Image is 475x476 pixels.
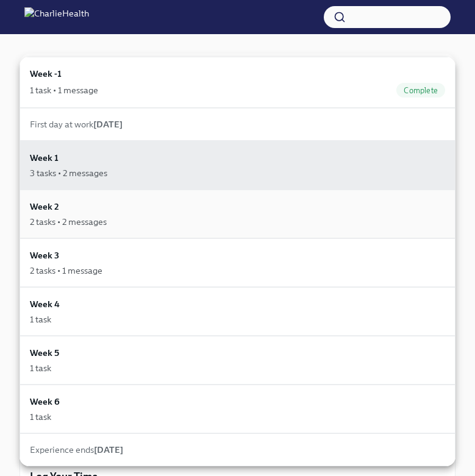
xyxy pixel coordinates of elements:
strong: [DATE] [93,119,123,130]
span: Experience ends [30,444,123,455]
h6: Week 2 [30,200,59,213]
div: 1 task [30,362,51,374]
div: 2 tasks • 1 message [30,265,102,277]
div: 1 task [30,411,51,423]
a: Week 13 tasks • 2 messages [20,141,455,190]
span: First day at work [30,119,123,130]
div: 2 tasks • 2 messages [30,216,107,228]
div: 3 tasks • 2 messages [30,167,107,179]
div: 1 task [30,313,51,325]
a: Week -11 task • 1 messageComplete [20,57,455,108]
h6: Week 5 [30,346,59,360]
h6: Week -1 [30,67,62,80]
a: Week 41 task [20,287,455,336]
a: Week 22 tasks • 2 messages [20,190,455,238]
h6: Week 1 [30,151,59,165]
strong: [DATE] [94,444,123,455]
a: Week 51 task [20,336,455,385]
h6: Week 4 [30,297,60,311]
div: 1 task • 1 message [30,84,98,96]
h6: Week 6 [30,395,60,408]
a: Week 32 tasks • 1 message [20,238,455,287]
a: Week 61 task [20,385,455,433]
h6: Week 3 [30,249,59,262]
span: Complete [396,86,445,95]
